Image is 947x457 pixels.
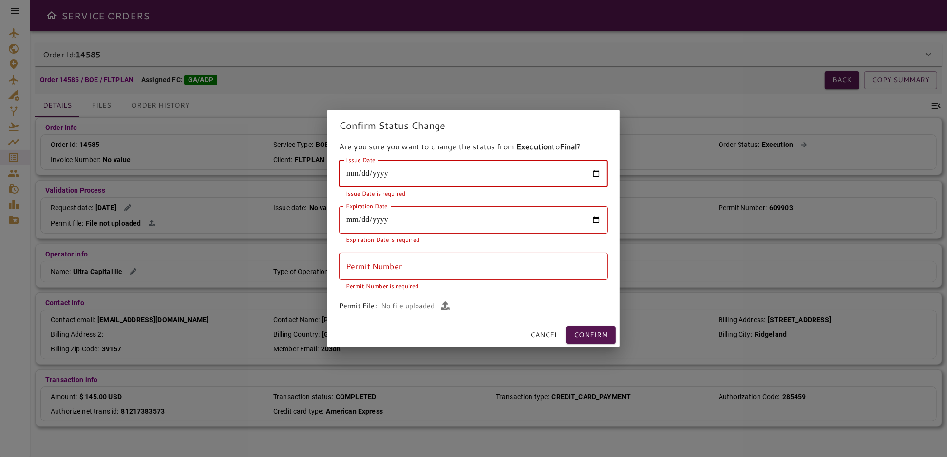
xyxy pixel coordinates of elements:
button: Confirm [566,326,616,344]
button: Cancel [527,326,562,344]
strong: Execution [516,141,552,152]
p: Permit File: [339,301,377,311]
label: Issue Date [346,156,376,164]
p: Are you sure you want to change the status from to ? [339,141,608,152]
p: No file uploaded [381,301,435,311]
strong: Final [560,141,577,152]
label: Expiration Date [346,202,388,210]
p: Issue Date is required [346,189,601,199]
h2: Confirm Status Change [327,110,620,141]
p: Expiration Date is required [346,235,601,245]
p: Permit Number is required [346,281,601,291]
